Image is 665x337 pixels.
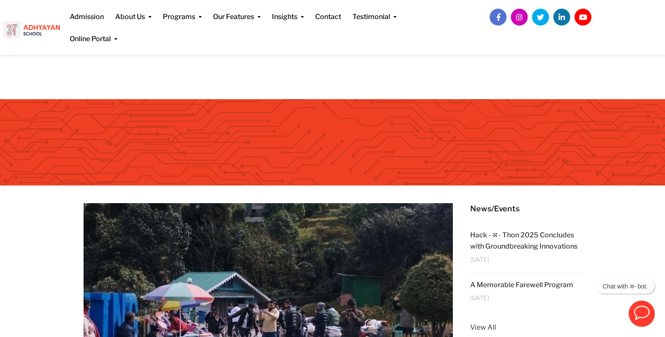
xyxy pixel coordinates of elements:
a: A Memorable Farewell Program [470,281,573,289]
span: [DATE] [470,295,489,301]
h5: News/Events [470,203,582,214]
a: View All [470,322,582,333]
a: Trip to Darjeeling [84,301,453,309]
a: Hack - अ - Thon 2025 Concludes with Groundbreaking Innovations [470,231,578,250]
p: Chat with अ- bot. [603,283,648,290]
a: Online Portal [70,22,117,44]
span: [DATE] [470,256,489,262]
